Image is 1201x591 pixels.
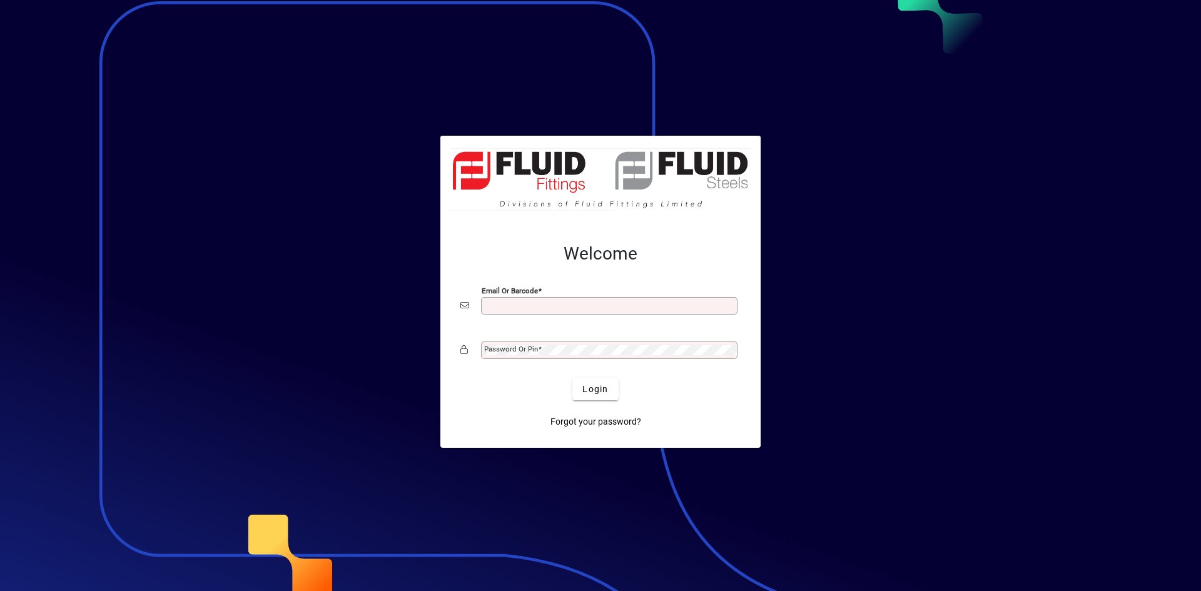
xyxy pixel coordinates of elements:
[482,286,538,295] mat-label: Email or Barcode
[550,415,641,428] span: Forgot your password?
[545,410,646,433] a: Forgot your password?
[582,383,608,396] span: Login
[484,345,538,353] mat-label: Password or Pin
[460,243,741,265] h2: Welcome
[572,378,618,400] button: Login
